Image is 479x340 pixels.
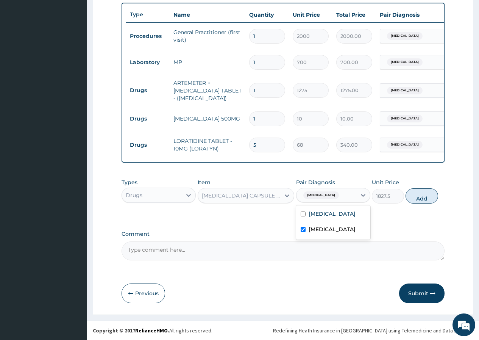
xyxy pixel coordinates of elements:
th: Name [170,7,245,22]
div: [MEDICAL_DATA] CAPSULE – 500mg [202,192,281,199]
span: [MEDICAL_DATA] [387,87,423,94]
label: Pair Diagnosis [296,179,335,186]
label: [MEDICAL_DATA] [309,226,356,233]
span: [MEDICAL_DATA] [387,58,423,66]
td: Procedures [126,29,170,43]
td: Drugs [126,112,170,126]
th: Quantity [245,7,289,22]
th: Unit Price [289,7,332,22]
th: Pair Diagnosis [376,7,459,22]
strong: Copyright © 2017 . [93,327,169,334]
td: General Practitioner (first visit) [170,25,245,47]
div: Drugs [126,191,142,199]
footer: All rights reserved. [87,321,479,340]
label: Item [198,179,211,186]
button: Submit [399,284,445,303]
button: Add [406,188,438,204]
td: Drugs [126,138,170,152]
span: [MEDICAL_DATA] [387,141,423,149]
label: Comment [122,231,445,237]
td: Laboratory [126,55,170,69]
td: LORATIDINE TABLET - 10MG (LORATYN) [170,133,245,156]
label: [MEDICAL_DATA] [309,210,356,218]
td: MP [170,55,245,70]
div: Redefining Heath Insurance in [GEOGRAPHIC_DATA] using Telemedicine and Data Science! [273,327,473,334]
th: Total Price [332,7,376,22]
textarea: Type your message and hit 'Enter' [4,207,144,233]
span: [MEDICAL_DATA] [387,32,423,40]
td: Drugs [126,83,170,97]
label: Types [122,179,137,186]
th: Type [126,8,170,22]
img: d_794563401_company_1708531726252_794563401 [14,38,31,57]
a: RelianceHMO [135,327,168,334]
span: We're online! [44,96,105,172]
td: ARTEMETER + [MEDICAL_DATA] TABLET - ([MEDICAL_DATA]) [170,75,245,106]
td: [MEDICAL_DATA] 500MG [170,111,245,126]
span: [MEDICAL_DATA] [387,115,423,122]
div: Minimize live chat window [124,4,142,22]
span: [MEDICAL_DATA] [303,191,339,199]
div: Chat with us now [39,42,127,52]
button: Previous [122,284,165,303]
label: Unit Price [372,179,399,186]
